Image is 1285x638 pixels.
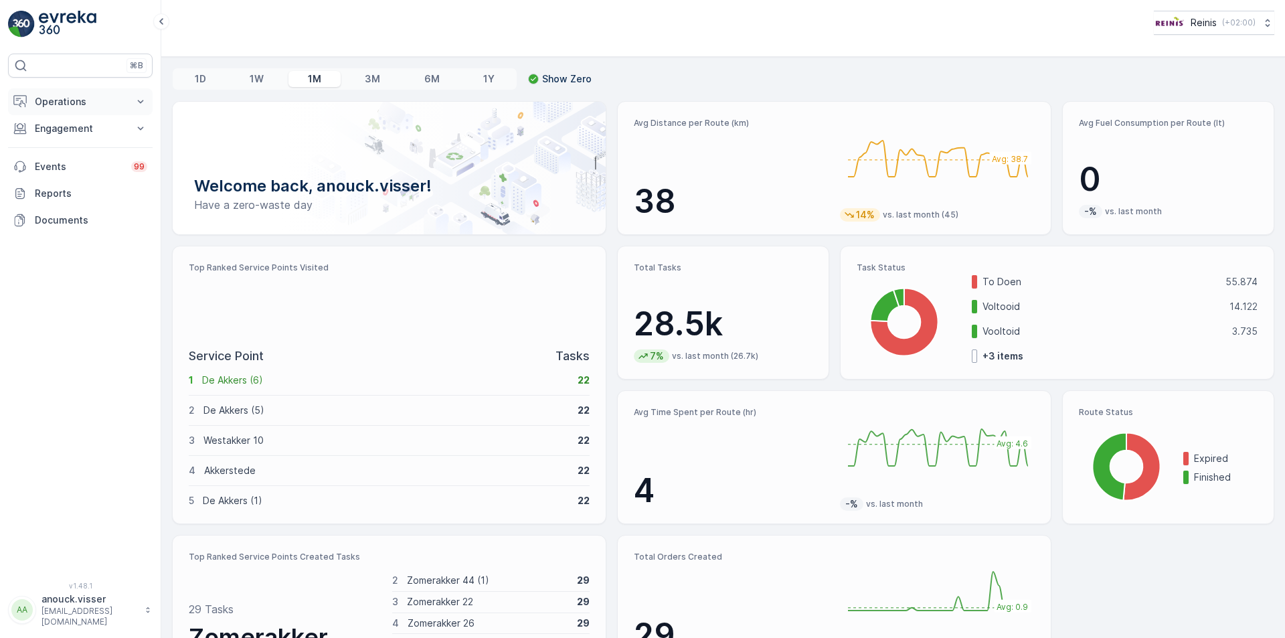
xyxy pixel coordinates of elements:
[649,349,665,363] p: 7%
[634,262,812,273] p: Total Tasks
[844,497,859,511] p: -%
[8,592,153,627] button: AAanouck.visser[EMAIL_ADDRESS][DOMAIN_NAME]
[982,349,1023,363] p: + 3 items
[634,304,812,344] p: 28.5k
[1079,407,1258,418] p: Route Status
[195,72,206,86] p: 1D
[578,494,590,507] p: 22
[578,434,590,447] p: 22
[8,115,153,142] button: Engagement
[555,347,590,366] p: Tasks
[35,160,123,173] p: Events
[392,574,398,587] p: 2
[1229,300,1258,313] p: 14.122
[203,434,569,447] p: Westakker 10
[1154,11,1274,35] button: Reinis(+02:00)
[542,72,592,86] p: Show Zero
[392,617,399,630] p: 4
[1222,17,1256,28] p: ( +02:00 )
[1194,471,1258,484] p: Finished
[982,300,1221,313] p: Voltooid
[189,347,264,366] p: Service Point
[634,407,829,418] p: Avg Time Spent per Route (hr)
[578,404,590,417] p: 22
[1083,205,1098,218] p: -%
[1232,325,1258,338] p: 3.735
[634,471,829,511] p: 4
[1225,275,1258,289] p: 55.874
[857,262,1258,273] p: Task Status
[130,60,143,71] p: ⌘B
[8,582,153,590] span: v 1.48.1
[634,552,829,562] p: Total Orders Created
[1191,16,1217,29] p: Reinis
[41,592,138,606] p: anouck.visser
[634,181,829,222] p: 38
[39,11,96,37] img: logo_light-DOdMpM7g.png
[1079,159,1258,200] p: 0
[204,464,569,477] p: Akkerstede
[982,275,1217,289] p: To Doen
[11,599,33,621] div: AA
[8,88,153,115] button: Operations
[189,464,195,477] p: 4
[407,595,569,609] p: Zomerakker 22
[35,214,147,227] p: Documents
[407,574,569,587] p: Zomerakker 44 (1)
[194,197,584,213] p: Have a zero-waste day
[392,595,398,609] p: 3
[577,595,590,609] p: 29
[250,72,264,86] p: 1W
[672,351,758,362] p: vs. last month (26.7k)
[578,464,590,477] p: 22
[189,404,195,417] p: 2
[365,72,380,86] p: 3M
[855,208,876,222] p: 14%
[35,122,126,135] p: Engagement
[1105,206,1162,217] p: vs. last month
[189,494,194,507] p: 5
[35,95,126,108] p: Operations
[8,180,153,207] a: Reports
[35,187,147,200] p: Reports
[578,374,590,387] p: 22
[194,175,584,197] p: Welcome back, anouck.visser!
[308,72,321,86] p: 1M
[577,617,590,630] p: 29
[408,617,569,630] p: Zomerakker 26
[634,118,829,129] p: Avg Distance per Route (km)
[41,606,138,627] p: [EMAIL_ADDRESS][DOMAIN_NAME]
[883,210,958,220] p: vs. last month (45)
[189,601,234,617] p: 29 Tasks
[577,574,590,587] p: 29
[1154,15,1185,30] img: Reinis-Logo-Vrijstaand_Tekengebied-1-copy2_aBO4n7j.png
[483,72,495,86] p: 1Y
[134,161,145,172] p: 99
[189,374,193,387] p: 1
[8,207,153,234] a: Documents
[202,374,569,387] p: De Akkers (6)
[203,404,569,417] p: De Akkers (5)
[424,72,440,86] p: 6M
[866,499,923,509] p: vs. last month
[1194,452,1258,465] p: Expired
[8,11,35,37] img: logo
[1079,118,1258,129] p: Avg Fuel Consumption per Route (lt)
[203,494,569,507] p: De Akkers (1)
[189,552,590,562] p: Top Ranked Service Points Created Tasks
[189,262,590,273] p: Top Ranked Service Points Visited
[982,325,1223,338] p: Vooltoid
[8,153,153,180] a: Events99
[189,434,195,447] p: 3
